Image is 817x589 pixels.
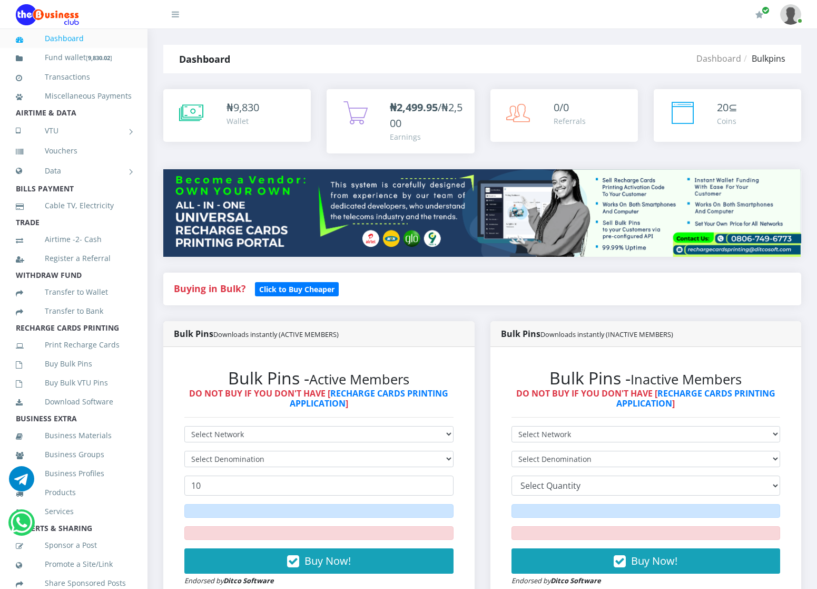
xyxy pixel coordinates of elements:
[501,328,673,340] strong: Bulk Pins
[550,576,601,585] strong: Ditco Software
[616,388,775,409] a: RECHARGE CARDS PRINTING APPLICATION
[16,299,132,323] a: Transfer to Bank
[227,115,259,127] div: Wallet
[490,89,638,142] a: 0/0 Referrals
[16,423,132,448] a: Business Materials
[304,554,351,568] span: Buy Now!
[511,368,781,388] h2: Bulk Pins -
[16,499,132,524] a: Services
[327,89,474,153] a: ₦2,499.95/₦2,500 Earnings
[184,548,454,574] button: Buy Now!
[174,328,339,340] strong: Bulk Pins
[16,84,132,108] a: Miscellaneous Payments
[554,100,569,114] span: 0/0
[179,53,230,65] strong: Dashboard
[184,476,454,496] input: Enter Quantity
[390,100,438,114] b: ₦2,499.95
[717,100,729,114] span: 20
[16,194,132,218] a: Cable TV, Electricity
[16,65,132,89] a: Transactions
[631,554,677,568] span: Buy Now!
[16,480,132,505] a: Products
[86,54,112,62] small: [ ]
[227,100,259,115] div: ₦
[16,371,132,395] a: Buy Bulk VTU Pins
[16,26,132,51] a: Dashboard
[16,552,132,576] a: Promote a Site/Link
[741,52,785,65] li: Bulkpins
[540,330,673,339] small: Downloads instantly (INACTIVE MEMBERS)
[163,169,801,257] img: multitenant_rcp.png
[16,118,132,144] a: VTU
[290,388,449,409] a: RECHARGE CARDS PRINTING APPLICATION
[16,461,132,486] a: Business Profiles
[780,4,801,25] img: User
[16,442,132,467] a: Business Groups
[189,388,448,409] strong: DO NOT BUY IF YOU DON'T HAVE [ ]
[516,388,775,409] strong: DO NOT BUY IF YOU DON'T HAVE [ ]
[511,576,601,585] small: Endorsed by
[184,576,274,585] small: Endorsed by
[16,139,132,163] a: Vouchers
[16,246,132,271] a: Register a Referral
[163,89,311,142] a: ₦9,830 Wallet
[88,54,110,62] b: 9,830.02
[16,158,132,184] a: Data
[16,352,132,376] a: Buy Bulk Pins
[16,390,132,414] a: Download Software
[717,115,737,127] div: Coins
[223,576,274,585] strong: Ditco Software
[390,131,464,142] div: Earnings
[255,282,339,295] a: Click to Buy Cheaper
[554,115,586,127] div: Referrals
[9,474,34,491] a: Chat for support
[174,282,245,295] strong: Buying in Bulk?
[16,333,132,357] a: Print Recharge Cards
[755,11,763,19] i: Renew/Upgrade Subscription
[717,100,737,115] div: ⊆
[213,330,339,339] small: Downloads instantly (ACTIVE MEMBERS)
[511,548,781,574] button: Buy Now!
[259,284,334,294] b: Click to Buy Cheaper
[16,4,79,25] img: Logo
[11,518,32,535] a: Chat for support
[762,6,770,14] span: Renew/Upgrade Subscription
[16,533,132,557] a: Sponsor a Post
[184,368,454,388] h2: Bulk Pins -
[16,227,132,252] a: Airtime -2- Cash
[390,100,462,130] span: /₦2,500
[631,370,742,389] small: Inactive Members
[233,100,259,114] span: 9,830
[309,370,409,389] small: Active Members
[16,280,132,304] a: Transfer to Wallet
[696,53,741,64] a: Dashboard
[16,45,132,70] a: Fund wallet[9,830.02]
